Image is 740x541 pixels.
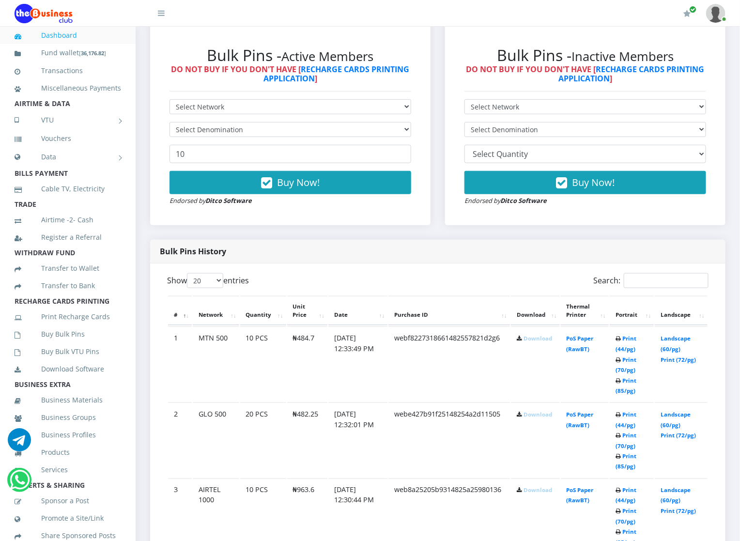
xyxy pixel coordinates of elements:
a: Print Recharge Cards [15,306,121,328]
a: RECHARGE CARDS PRINTING APPLICATION [263,64,410,84]
a: Products [15,441,121,464]
a: Landscape (60/pg) [661,487,691,505]
a: PoS Paper (RawBT) [567,411,594,429]
a: Dashboard [15,24,121,46]
a: Print (44/pg) [616,411,636,429]
a: RECHARGE CARDS PRINTING APPLICATION [558,64,705,84]
a: Print (85/pg) [616,377,636,395]
th: Network: activate to sort column ascending [193,296,239,326]
a: Landscape (60/pg) [661,411,691,429]
td: GLO 500 [193,402,239,478]
a: Print (70/pg) [616,508,636,526]
td: 1 [168,326,192,402]
small: [ ] [79,49,106,57]
th: Date: activate to sort column ascending [328,296,387,326]
a: Data [15,145,121,169]
a: Transfer to Bank [15,275,121,297]
a: Print (44/pg) [616,487,636,505]
a: Download [524,335,552,342]
strong: Bulk Pins History [160,246,226,257]
strong: Ditco Software [205,196,252,205]
a: PoS Paper (RawBT) [567,335,594,353]
a: Transfer to Wallet [15,257,121,279]
a: Sponsor a Post [15,490,121,512]
td: [DATE] 12:32:01 PM [328,402,387,478]
label: Search: [593,273,709,288]
td: 20 PCS [240,402,286,478]
td: ₦484.7 [287,326,327,402]
th: Download: activate to sort column ascending [511,296,560,326]
td: 2 [168,402,192,478]
small: Endorsed by [464,196,547,205]
b: 36,176.82 [81,49,104,57]
button: Buy Now! [464,171,706,194]
strong: DO NOT BUY IF YOU DON'T HAVE [ ] [171,64,410,84]
a: Promote a Site/Link [15,507,121,529]
a: Print (70/pg) [616,432,636,449]
a: Print (85/pg) [616,453,636,471]
small: Active Members [282,48,374,65]
a: Print (70/pg) [616,356,636,374]
img: User [706,4,725,23]
a: Buy Bulk VTU Pins [15,340,121,363]
a: Buy Bulk Pins [15,323,121,345]
h2: Bulk Pins - [464,46,706,64]
input: Enter Quantity [170,145,411,163]
input: Search: [624,273,709,288]
a: Cable TV, Electricity [15,178,121,200]
i: Renew/Upgrade Subscription [683,10,691,17]
span: Renew/Upgrade Subscription [689,6,696,13]
a: Print (72/pg) [661,356,696,363]
a: Airtime -2- Cash [15,209,121,231]
a: Download [524,411,552,418]
th: Thermal Printer: activate to sort column ascending [561,296,609,326]
img: Logo [15,4,73,23]
label: Show entries [167,273,249,288]
a: Download Software [15,358,121,380]
th: Quantity: activate to sort column ascending [240,296,286,326]
strong: Ditco Software [500,196,547,205]
th: #: activate to sort column descending [168,296,192,326]
small: Inactive Members [571,48,674,65]
span: Buy Now! [277,176,320,189]
a: Print (72/pg) [661,432,696,439]
a: Chat for support [8,435,31,451]
a: Services [15,459,121,481]
th: Landscape: activate to sort column ascending [655,296,708,326]
td: [DATE] 12:33:49 PM [328,326,387,402]
a: Download [524,487,552,494]
a: VTU [15,108,121,132]
td: 10 PCS [240,326,286,402]
td: webe427b91f25148254a2d11505 [388,402,510,478]
td: webf8227318661482557821d2g6 [388,326,510,402]
a: Fund wallet[36,176.82] [15,42,121,64]
th: Purchase ID: activate to sort column ascending [388,296,510,326]
td: ₦482.25 [287,402,327,478]
a: Landscape (60/pg) [661,335,691,353]
a: Print (72/pg) [661,508,696,515]
a: PoS Paper (RawBT) [567,487,594,505]
button: Buy Now! [170,171,411,194]
strong: DO NOT BUY IF YOU DON'T HAVE [ ] [466,64,705,84]
h2: Bulk Pins - [170,46,411,64]
a: Miscellaneous Payments [15,77,121,99]
a: Business Materials [15,389,121,411]
span: Buy Now! [572,176,615,189]
a: Vouchers [15,127,121,150]
a: Transactions [15,60,121,82]
a: Register a Referral [15,226,121,248]
a: Chat for support [10,476,30,492]
th: Portrait: activate to sort column ascending [610,296,654,326]
small: Endorsed by [170,196,252,205]
a: Print (44/pg) [616,335,636,353]
td: MTN 500 [193,326,239,402]
a: Business Profiles [15,424,121,446]
select: Showentries [187,273,223,288]
a: Business Groups [15,406,121,429]
th: Unit Price: activate to sort column ascending [287,296,327,326]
